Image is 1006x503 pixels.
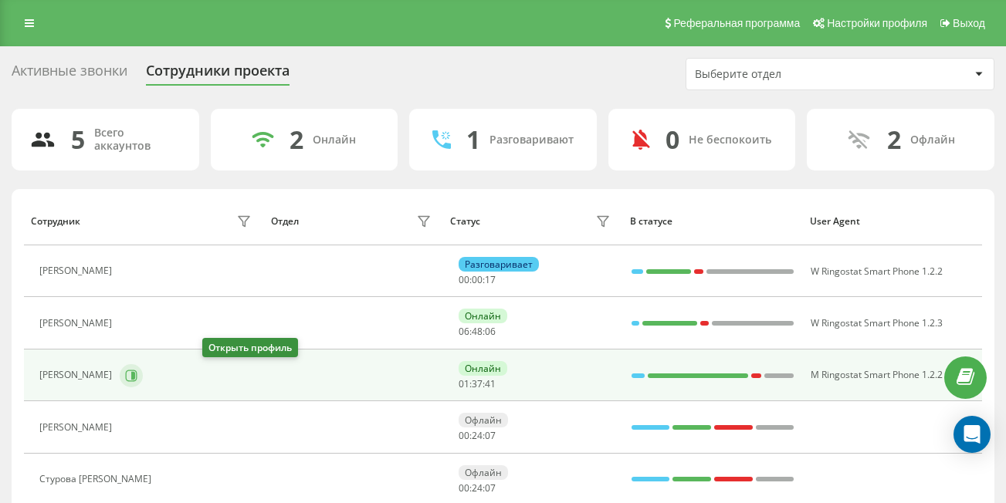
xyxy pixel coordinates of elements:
div: Всего аккаунтов [94,127,181,153]
span: W Ringostat Smart Phone 1.2.2 [811,265,943,278]
div: : : [459,326,496,337]
div: 0 [666,125,679,154]
div: Выберите отдел [695,68,879,81]
div: 2 [887,125,901,154]
div: Open Intercom Messenger [953,416,991,453]
div: Отдел [271,216,299,227]
div: [PERSON_NAME] [39,265,116,276]
span: 24 [472,429,483,442]
span: 48 [472,325,483,338]
div: 5 [71,125,85,154]
div: : : [459,430,496,441]
span: Реферальная программа [673,17,800,29]
div: Сотрудник [31,216,80,227]
span: 06 [459,325,469,338]
span: 37 [472,377,483,390]
span: Выход [953,17,985,29]
div: : : [459,275,496,285]
span: 17 [485,273,496,286]
div: : : [459,379,496,390]
span: 01 [459,377,469,390]
span: M Ringostat Smart Phone 1.2.2 [811,368,943,381]
div: Офлайн [910,133,955,147]
div: : : [459,483,496,494]
div: [PERSON_NAME] [39,370,116,380]
div: Статус [450,216,480,227]
div: Онлайн [459,361,507,376]
div: 1 [466,125,480,154]
span: Настройки профиля [827,17,927,29]
span: 24 [472,481,483,495]
div: Открыть профиль [202,338,298,357]
div: Онлайн [313,133,356,147]
div: Разговаривают [489,133,574,147]
span: 07 [485,429,496,442]
span: W Ringostat Smart Phone 1.2.3 [811,316,943,329]
span: 06 [485,325,496,338]
div: Активные звонки [12,62,127,86]
div: Cтурова [PERSON_NAME] [39,474,155,484]
span: 07 [485,481,496,495]
div: 2 [290,125,303,154]
div: Не беспокоить [689,133,771,147]
div: [PERSON_NAME] [39,318,116,329]
div: Разговаривает [459,257,539,272]
div: [PERSON_NAME] [39,422,116,433]
span: 00 [472,273,483,286]
span: 00 [459,429,469,442]
div: User Agent [810,216,975,227]
div: В статусе [630,216,795,227]
div: Онлайн [459,309,507,323]
div: Офлайн [459,465,508,480]
span: 00 [459,481,469,495]
div: Сотрудники проекта [146,62,290,86]
span: 00 [459,273,469,286]
div: Офлайн [459,413,508,427]
span: 41 [485,377,496,390]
